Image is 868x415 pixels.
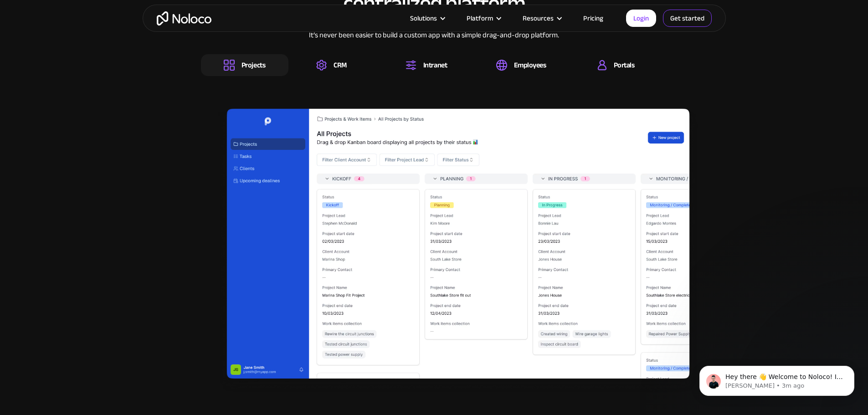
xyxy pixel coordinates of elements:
a: Get started [663,10,712,27]
a: home [157,11,211,26]
div: Resources [511,12,572,24]
a: Pricing [572,12,615,24]
div: Intranet [423,60,447,70]
div: CRM [334,60,347,70]
div: Solutions [399,12,455,24]
a: Login [626,10,656,27]
div: Solutions [410,12,437,24]
div: Projects [241,60,265,70]
div: Employees [514,60,546,70]
div: Platform [455,12,511,24]
div: Resources [523,12,554,24]
div: It’s never been easier to build a custom app with a simple drag-and-drop platform. [201,30,668,54]
div: Platform [467,12,493,24]
div: Portals [614,60,635,70]
iframe: Intercom notifications message [686,347,868,410]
